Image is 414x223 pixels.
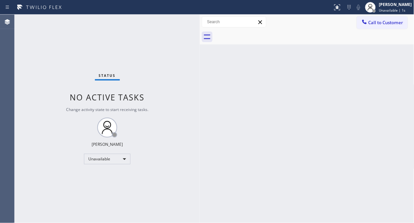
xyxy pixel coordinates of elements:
[369,20,403,26] span: Call to Customer
[70,92,145,103] span: No active tasks
[84,154,130,164] div: Unavailable
[379,2,412,7] div: [PERSON_NAME]
[66,107,148,112] span: Change activity state to start receiving tasks.
[354,3,363,12] button: Mute
[357,16,408,29] button: Call to Customer
[202,17,266,27] input: Search
[92,141,123,147] div: [PERSON_NAME]
[99,73,116,78] span: Status
[379,8,406,13] span: Unavailable | 1s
